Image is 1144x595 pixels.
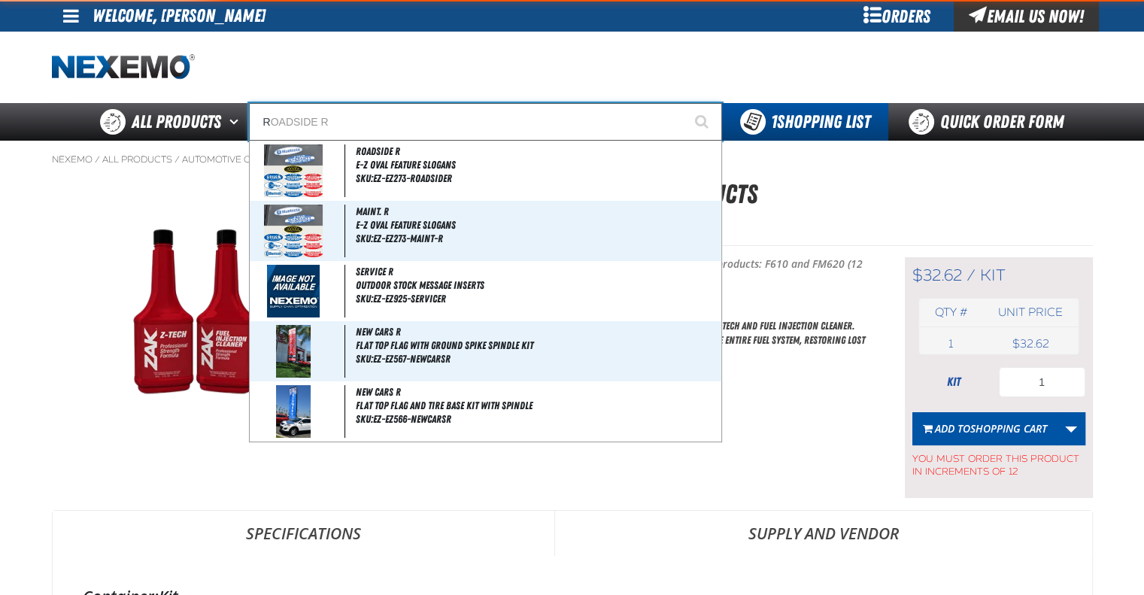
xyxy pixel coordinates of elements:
[356,339,718,352] span: Flat Top Flag with Ground Spike Spindle Kit
[1057,412,1085,445] a: More Actions
[132,108,221,135] span: All Products
[356,232,443,244] span: SKU:EZ-EZ273-MAINT-R
[555,511,1092,556] a: Supply and Vendor
[912,266,962,285] span: $32.62
[980,266,1006,285] span: kit
[356,279,718,292] span: Outdoor Stock Message Inserts
[264,144,322,197] img: 5b2444c637fd6013236787-EZ273.jpg
[276,385,311,438] img: 5b24451335883324039103-EZ566.jpg
[102,153,172,165] a: All Products
[356,172,452,184] span: SKU:EZ-EZ273-ROADSIDER
[722,103,888,141] button: You have 1 Shopping List. Open to view details
[356,159,718,172] span: E-Z Oval Feature Slogans
[684,103,722,141] button: Start Searching
[966,266,976,285] span: /
[356,293,446,305] span: SKU:EZ-EZ925-SERVICER
[912,412,1058,445] button: Add toShopping Cart
[356,353,451,365] span: SKU:EZ-EZ567-NEWCARSR
[356,205,389,217] span: MAINT. R
[948,337,953,351] span: 1
[999,367,1085,397] input: Product Quantity
[53,205,337,425] img: Fuel Rail Induction Kit - ZAK Products
[52,54,195,80] a: Home
[53,511,554,556] a: Specifications
[771,111,777,132] strong: 1
[888,103,1092,141] a: Quick Order Form
[52,153,1093,165] nav: Breadcrumbs
[224,103,249,141] button: Open All Products pages
[52,54,195,80] img: Nexemo logo
[276,325,311,378] img: 5b244513e04d6998099384-EZ567.jpg
[356,266,393,278] span: SERVICE R
[264,205,322,257] img: 5b2444c62a64b586179713-EZ273.jpg
[364,218,1093,239] p: SKU:
[982,333,1078,354] td: $32.62
[771,111,870,132] span: Shopping List
[356,145,400,157] span: ROADSIDE R
[95,153,100,165] span: /
[52,153,93,165] a: Nexemo
[182,153,298,165] a: Automotive Chemicals
[249,103,722,141] input: Search
[919,299,983,326] th: Qty #
[356,326,401,338] span: NEW CARS R
[935,421,1047,436] span: Add to
[174,153,180,165] span: /
[982,299,1078,326] th: Unit price
[356,413,451,425] span: SKU:EZ-EZ566-NEWCARSR
[970,421,1047,436] span: Shopping Cart
[912,374,995,390] div: kit
[356,399,718,412] span: Flat Top Flag and Tire Base Kit with Spindle
[356,386,401,398] span: NEW CARS R
[912,445,1085,478] span: You must order this product in increments of 12
[356,219,718,232] span: E-Z Oval Feature Slogans
[267,265,320,317] img: missing_image.jpg
[364,175,1093,214] h1: Fuel Rail Induction Kit - ZAK Products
